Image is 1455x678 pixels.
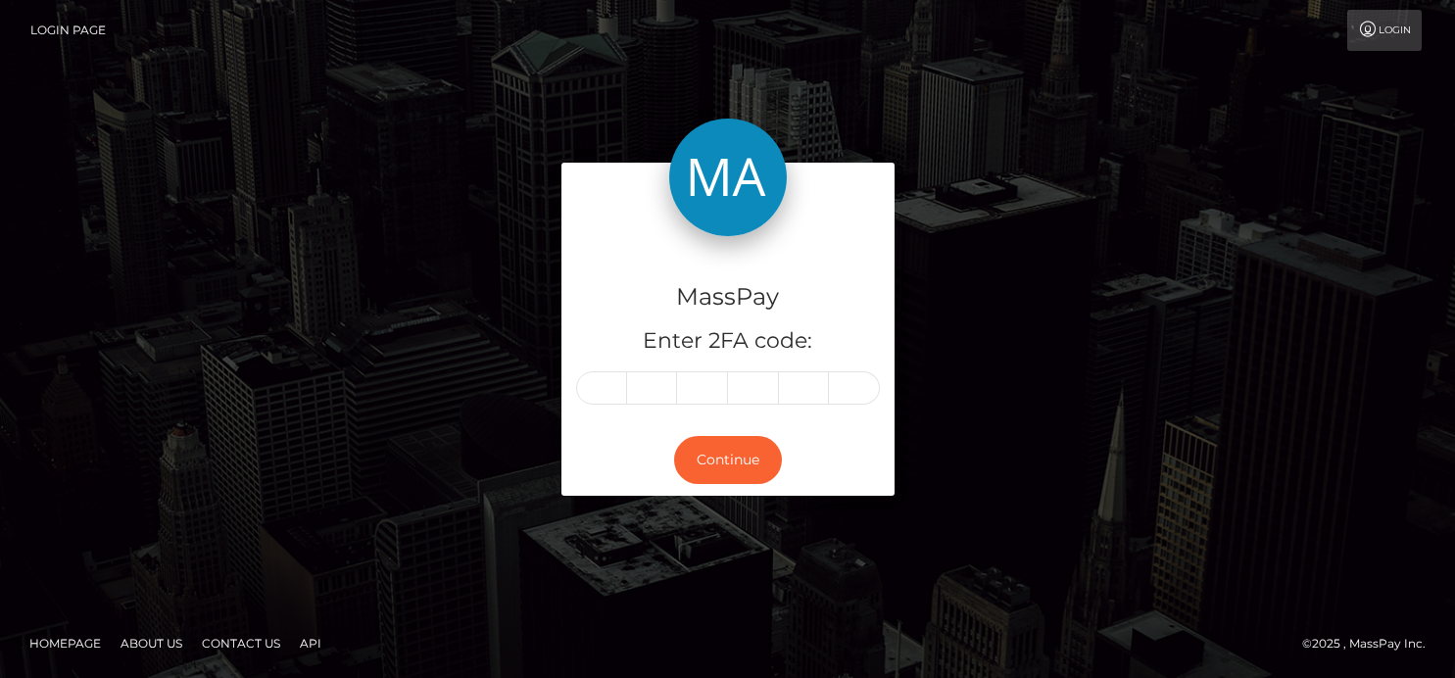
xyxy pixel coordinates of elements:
[674,436,782,484] button: Continue
[576,280,880,315] h4: MassPay
[292,628,329,658] a: API
[113,628,190,658] a: About Us
[669,119,787,236] img: MassPay
[30,10,106,51] a: Login Page
[22,628,109,658] a: Homepage
[576,326,880,357] h5: Enter 2FA code:
[194,628,288,658] a: Contact Us
[1347,10,1422,51] a: Login
[1302,633,1440,654] div: © 2025 , MassPay Inc.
